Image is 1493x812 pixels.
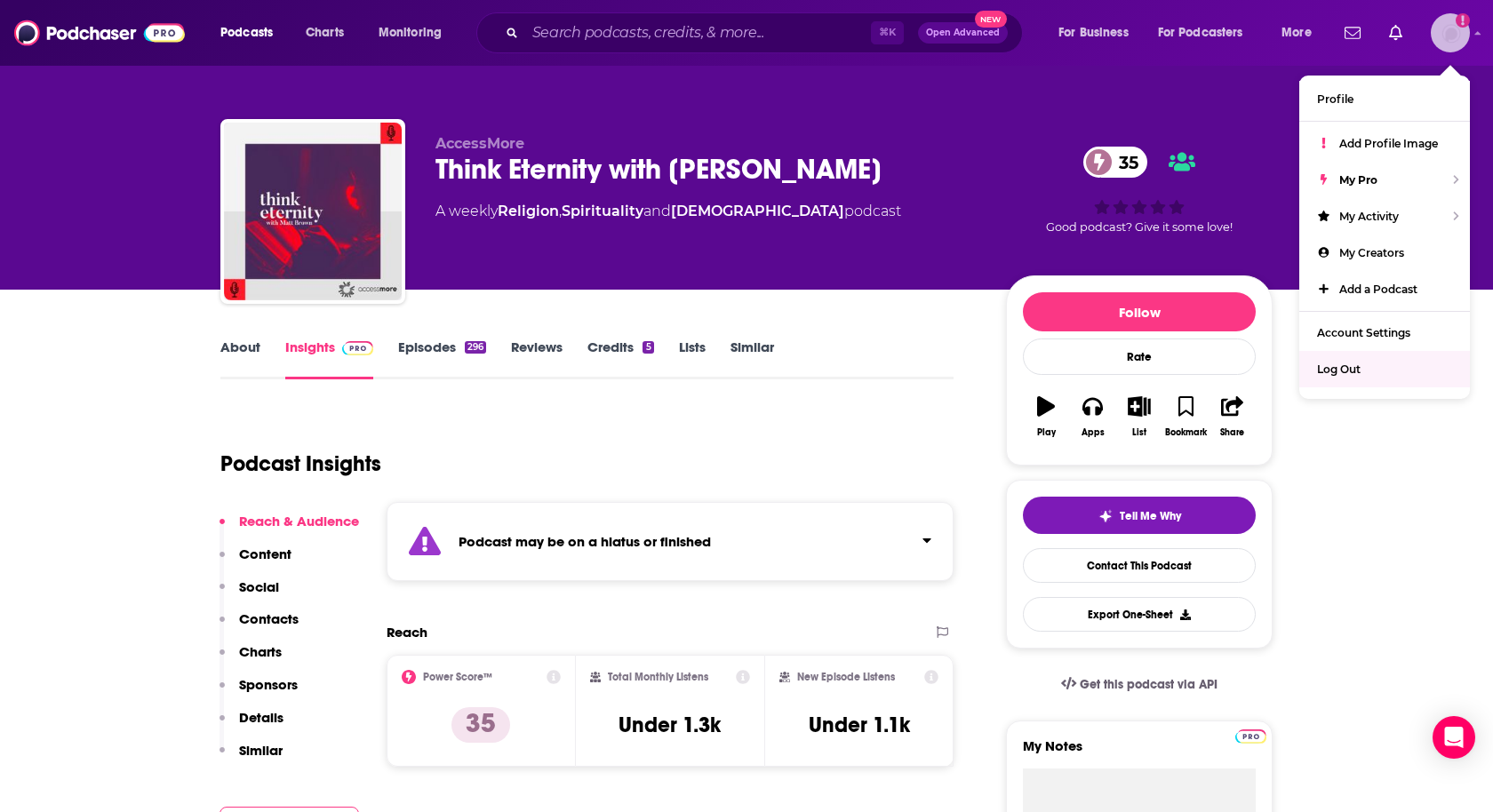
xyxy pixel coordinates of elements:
[1098,509,1113,523] img: tell me why sparkle
[1456,13,1470,28] svg: Add a profile image
[1299,76,1470,399] ul: Show profile menu
[559,203,562,219] span: ,
[1046,220,1233,234] span: Good podcast? Give it some love!
[220,610,299,643] button: Contacts
[14,16,185,50] img: Podchaser - Follow, Share and Rate Podcasts
[1299,271,1470,307] a: Add a Podcast
[451,707,510,743] p: 35
[525,19,871,47] input: Search podcasts, credits, & more...
[1337,18,1368,48] a: Show notifications dropdown
[366,19,465,47] button: open menu
[239,709,283,726] p: Details
[220,338,260,379] a: About
[1069,385,1115,449] button: Apps
[1431,13,1470,52] button: Show profile menu
[1235,729,1266,744] img: Podchaser Pro
[239,513,359,529] p: Reach & Audience
[239,643,282,660] p: Charts
[511,338,563,379] a: Reviews
[423,671,492,683] h2: Power Score™
[1299,314,1470,351] a: Account Settings
[220,709,283,742] button: Details
[1162,385,1209,449] button: Bookmark
[1317,362,1361,376] span: Log Out
[294,19,355,47] a: Charts
[239,742,283,759] p: Similar
[1101,147,1147,178] span: 35
[435,135,524,152] span: AccessMore
[1047,663,1232,706] a: Get this podcast via API
[1433,716,1475,759] div: Open Intercom Messenger
[220,676,298,709] button: Sponsors
[498,203,559,219] a: Religion
[643,203,671,219] span: and
[220,643,282,676] button: Charts
[1083,147,1147,178] a: 35
[220,20,273,45] span: Podcasts
[1080,677,1218,692] span: Get this podcast via API
[1299,125,1470,162] a: Add Profile Image
[220,513,359,545] button: Reach & Audience
[797,671,895,683] h2: New Episode Listens
[1146,19,1269,47] button: open menu
[220,545,291,578] button: Content
[465,341,486,354] div: 296
[220,578,279,611] button: Social
[1220,427,1244,438] div: Share
[1339,283,1417,296] span: Add a Podcast
[1082,427,1105,438] div: Apps
[1431,13,1470,52] img: User Profile
[1235,727,1266,744] a: Pro website
[671,203,844,219] a: [DEMOGRAPHIC_DATA]
[387,624,427,641] h2: Reach
[220,450,381,477] h1: Podcast Insights
[1006,135,1273,245] div: 35Good podcast? Give it some love!
[871,21,904,44] span: ⌘ K
[643,341,653,354] div: 5
[435,201,901,222] div: A weekly podcast
[1299,81,1470,117] a: Profile
[1023,597,1256,632] button: Export One-Sheet
[239,578,279,595] p: Social
[459,533,711,550] strong: Podcast may be on a hiatus or finished
[220,742,283,775] button: Similar
[379,20,442,45] span: Monitoring
[1120,509,1181,523] span: Tell Me Why
[1023,548,1256,583] a: Contact This Podcast
[1023,292,1256,331] button: Follow
[587,338,653,379] a: Credits5
[1339,137,1438,150] span: Add Profile Image
[975,11,1007,28] span: New
[562,203,643,219] a: Spirituality
[1317,326,1410,339] span: Account Settings
[679,338,706,379] a: Lists
[731,338,774,379] a: Similar
[1281,20,1312,45] span: More
[1037,427,1056,438] div: Play
[926,28,1000,37] span: Open Advanced
[239,610,299,627] p: Contacts
[1023,737,1256,768] label: My Notes
[1023,385,1069,449] button: Play
[1132,427,1146,438] div: List
[239,676,298,693] p: Sponsors
[342,341,373,355] img: Podchaser Pro
[306,20,344,45] span: Charts
[608,671,708,683] h2: Total Monthly Listens
[224,123,402,300] img: Think Eternity with Matt Brown
[387,502,954,581] section: Click to expand status details
[1158,20,1243,45] span: For Podcasters
[1299,235,1470,271] a: My Creators
[619,712,721,738] h3: Under 1.3k
[1165,427,1207,438] div: Bookmark
[1116,385,1162,449] button: List
[918,22,1008,44] button: Open AdvancedNew
[398,338,486,379] a: Episodes296
[1339,210,1399,223] span: My Activity
[1269,19,1334,47] button: open menu
[493,12,1040,53] div: Search podcasts, credits, & more...
[1210,385,1256,449] button: Share
[1339,246,1404,259] span: My Creators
